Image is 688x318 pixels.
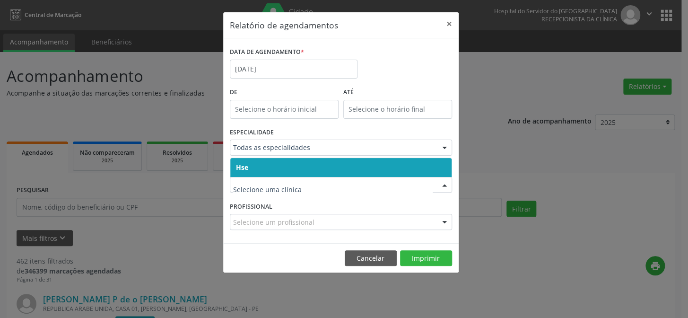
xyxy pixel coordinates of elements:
label: De [230,85,339,100]
input: Selecione uma data ou intervalo [230,60,357,79]
h5: Relatório de agendamentos [230,19,338,31]
label: ATÉ [343,85,452,100]
button: Imprimir [400,250,452,266]
label: ESPECIALIDADE [230,125,274,140]
button: Cancelar [345,250,397,266]
input: Selecione o horário final [343,100,452,119]
label: PROFISSIONAL [230,199,272,214]
span: Selecione um profissional [233,217,314,227]
input: Selecione o horário inicial [230,100,339,119]
input: Selecione uma clínica [233,180,433,199]
span: Todas as especialidades [233,143,433,152]
span: Hse [236,163,248,172]
button: Close [440,12,459,35]
label: DATA DE AGENDAMENTO [230,45,304,60]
